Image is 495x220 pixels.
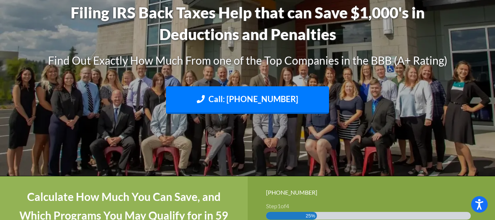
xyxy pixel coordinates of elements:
[166,86,329,114] a: Call: [PHONE_NUMBER]
[44,2,451,45] h1: Filing IRS Back Taxes Help that can Save $1,000's in Deductions and Penalties
[286,202,289,209] span: 4
[306,212,315,220] span: 25%
[44,53,451,68] h3: Find Out Exactly How Much From one of the Top Companies in the BBB (A+ Rating)
[266,187,477,197] div: [PHONE_NUMBER]
[277,202,281,209] span: 1
[266,203,477,209] h3: Step of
